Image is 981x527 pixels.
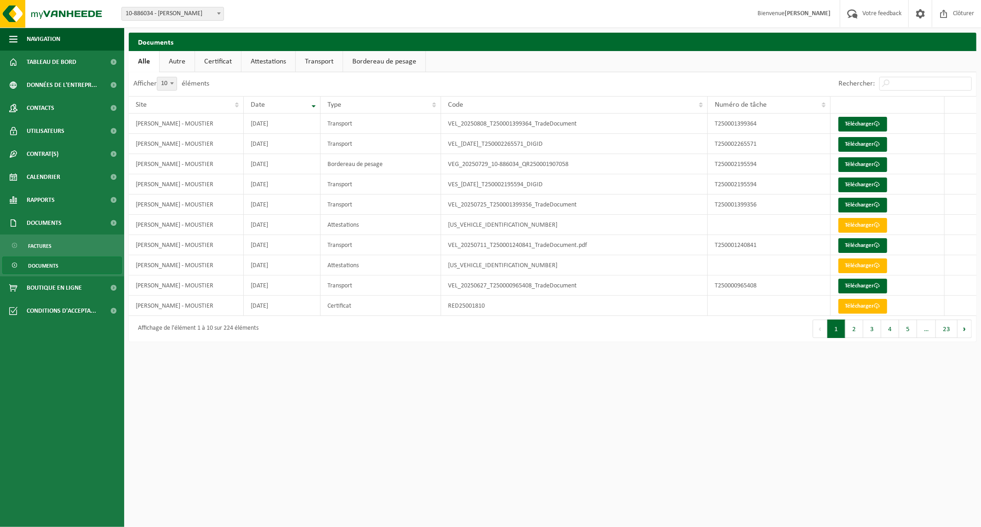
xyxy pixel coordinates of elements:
[321,215,441,235] td: Attestations
[129,255,244,275] td: [PERSON_NAME] - MOUSTIER
[838,218,887,233] a: Télécharger
[27,120,64,143] span: Utilisateurs
[129,174,244,195] td: [PERSON_NAME] - MOUSTIER
[715,101,767,109] span: Numéro de tâche
[838,117,887,132] a: Télécharger
[27,51,76,74] span: Tableau de bord
[321,174,441,195] td: Transport
[28,237,52,255] span: Factures
[838,279,887,293] a: Télécharger
[133,321,258,337] div: Affichage de l'élément 1 à 10 sur 224 éléments
[838,80,875,88] label: Rechercher:
[195,51,241,72] a: Certificat
[244,296,321,316] td: [DATE]
[129,154,244,174] td: [PERSON_NAME] - MOUSTIER
[881,320,899,338] button: 4
[321,255,441,275] td: Attestations
[129,134,244,154] td: [PERSON_NAME] - MOUSTIER
[122,7,224,20] span: 10-886034 - ROSIER - MOUSTIER
[441,174,708,195] td: VES_[DATE]_T250002195594_DIGID
[708,174,831,195] td: T250002195594
[27,97,54,120] span: Contacts
[2,257,122,274] a: Documents
[708,195,831,215] td: T250001399356
[441,296,708,316] td: RED25001810
[845,320,863,338] button: 2
[251,101,265,109] span: Date
[441,275,708,296] td: VEL_20250627_T250000965408_TradeDocument
[244,275,321,296] td: [DATE]
[321,114,441,134] td: Transport
[936,320,958,338] button: 23
[827,320,845,338] button: 1
[244,154,321,174] td: [DATE]
[838,299,887,314] a: Télécharger
[244,195,321,215] td: [DATE]
[917,320,936,338] span: …
[708,154,831,174] td: T250002195594
[321,235,441,255] td: Transport
[27,166,60,189] span: Calendrier
[129,275,244,296] td: [PERSON_NAME] - MOUSTIER
[958,320,972,338] button: Next
[27,143,58,166] span: Contrat(s)
[136,101,147,109] span: Site
[321,195,441,215] td: Transport
[838,258,887,273] a: Télécharger
[157,77,177,90] span: 10
[129,33,976,51] h2: Documents
[129,114,244,134] td: [PERSON_NAME] - MOUSTIER
[244,215,321,235] td: [DATE]
[244,114,321,134] td: [DATE]
[441,114,708,134] td: VEL_20250808_T250001399364_TradeDocument
[129,296,244,316] td: [PERSON_NAME] - MOUSTIER
[2,237,122,254] a: Factures
[441,215,708,235] td: [US_VEHICLE_IDENTIFICATION_NUMBER]
[160,51,195,72] a: Autre
[241,51,295,72] a: Attestations
[296,51,343,72] a: Transport
[708,114,831,134] td: T250001399364
[321,134,441,154] td: Transport
[27,189,55,212] span: Rapports
[244,235,321,255] td: [DATE]
[129,195,244,215] td: [PERSON_NAME] - MOUSTIER
[441,255,708,275] td: [US_VEHICLE_IDENTIFICATION_NUMBER]
[27,212,62,235] span: Documents
[838,238,887,253] a: Télécharger
[441,134,708,154] td: VEL_[DATE]_T250002265571_DIGID
[343,51,425,72] a: Bordereau de pesage
[321,275,441,296] td: Transport
[129,215,244,235] td: [PERSON_NAME] - MOUSTIER
[708,235,831,255] td: T250001240841
[244,134,321,154] td: [DATE]
[244,174,321,195] td: [DATE]
[28,257,58,275] span: Documents
[441,195,708,215] td: VEL_20250725_T250001399356_TradeDocument
[129,51,159,72] a: Alle
[321,154,441,174] td: Bordereau de pesage
[838,157,887,172] a: Télécharger
[133,80,209,87] label: Afficher éléments
[244,255,321,275] td: [DATE]
[129,235,244,255] td: [PERSON_NAME] - MOUSTIER
[785,10,831,17] strong: [PERSON_NAME]
[899,320,917,338] button: 5
[441,235,708,255] td: VEL_20250711_T250001240841_TradeDocument.pdf
[708,134,831,154] td: T250002265571
[441,154,708,174] td: VEG_20250729_10-886034_QR250001907058
[448,101,463,109] span: Code
[27,74,97,97] span: Données de l'entrepr...
[838,137,887,152] a: Télécharger
[327,101,341,109] span: Type
[863,320,881,338] button: 3
[157,77,177,91] span: 10
[813,320,827,338] button: Previous
[121,7,224,21] span: 10-886034 - ROSIER - MOUSTIER
[838,178,887,192] a: Télécharger
[838,198,887,212] a: Télécharger
[708,275,831,296] td: T250000965408
[27,28,60,51] span: Navigation
[27,299,96,322] span: Conditions d'accepta...
[27,276,82,299] span: Boutique en ligne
